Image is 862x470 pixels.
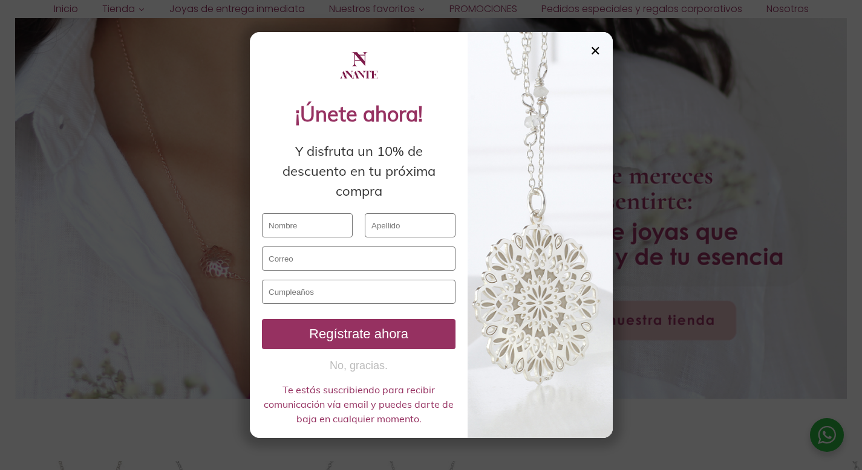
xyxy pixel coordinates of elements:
[19,19,29,29] img: logo_orange.svg
[262,280,455,304] input: Cumpleaños
[262,319,455,349] button: Regístrate ahora
[338,44,380,86] img: logo
[19,31,29,41] img: website_grey.svg
[262,246,455,271] input: Correo
[590,44,601,57] div: ✕
[51,70,60,80] img: tab_domain_overview_orange.svg
[262,358,455,373] button: No, gracias.
[132,70,142,80] img: tab_keywords_by_traffic_grey.svg
[365,213,455,237] input: Apellido
[34,19,59,29] div: v 4.0.25
[262,213,353,237] input: Nombre
[262,98,455,129] div: ¡Únete ahora!
[262,141,455,201] div: Y disfruta un 10% de descuento en tu próxima compra
[146,71,190,79] div: Palabras clave
[31,31,136,41] div: Dominio: [DOMAIN_NAME]
[267,326,451,342] div: Regístrate ahora
[64,71,93,79] div: Dominio
[262,382,455,426] div: Te estás suscribiendo para recibir comunicación vía email y puedes darte de baja en cualquier mom...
